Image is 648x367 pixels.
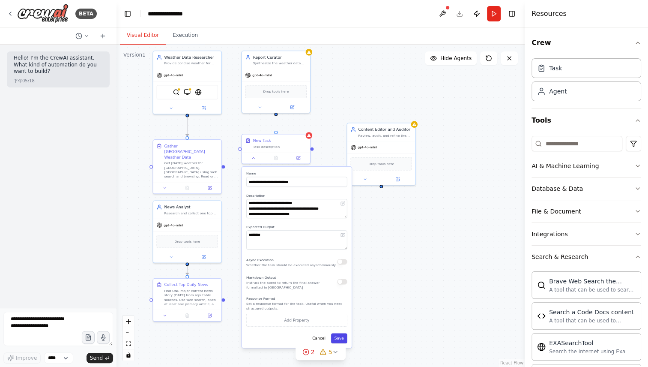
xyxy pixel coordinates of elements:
div: A tool that can be used to semantic search a query from a Code Docs content. [549,317,636,324]
div: Gather [GEOGRAPHIC_DATA] Weather DataGet [DATE] weather for [GEOGRAPHIC_DATA], [GEOGRAPHIC_DATA] ... [152,139,222,194]
div: Synthesize the weather data and the top news into a coherent daily briefing paragraph tailored fo... [253,61,307,66]
span: Async Execution [246,258,274,262]
button: Database & Data [532,177,641,200]
nav: breadcrumb [148,9,191,18]
button: Upload files [82,331,95,344]
img: BraveSearchTool [537,281,546,289]
div: Research and collect one top current news story [DATE] and summarize it neutrally with key context. [164,211,218,215]
span: gpt-4o-mini [252,73,272,77]
div: Search a Code Docs content [549,308,636,316]
label: Description [246,193,347,198]
button: File & Document [532,200,641,223]
button: Cancel [309,334,328,343]
button: Integrations [532,223,641,245]
h4: Resources [532,9,567,19]
div: React Flow controls [123,316,134,361]
div: Task description [253,144,307,149]
button: Click to speak your automation idea [97,331,110,344]
span: gpt-4o-mini [164,223,183,227]
button: No output available [264,155,288,162]
span: 5 [328,348,332,356]
div: File & Document [532,207,581,216]
button: Add Property [246,314,347,327]
a: React Flow attribution [500,361,523,365]
button: zoom in [123,316,134,327]
span: Drop tools here [263,89,289,94]
span: Markdown Output [246,276,276,280]
div: A tool that can be used to search the internet with a search_query. [549,286,636,293]
div: Integrations [532,230,567,238]
img: HyperbrowserLoadTool [195,89,202,96]
div: Report CuratorSynthesize the weather data and the top news into a coherent daily briefing paragra... [241,51,311,113]
div: Task [549,64,562,72]
button: Send [87,353,113,363]
div: Provide concise weather for [GEOGRAPHIC_DATA], [GEOGRAPHIC_DATA] (temperature, condition, precipi... [164,61,218,66]
label: Response Format [246,296,347,301]
button: Visual Editor [120,27,166,45]
div: Search & Research [532,253,588,261]
p: Instruct the agent to return the final answer formatted in [GEOGRAPHIC_DATA] [246,281,337,290]
span: Drop tools here [174,239,200,244]
div: News Analyst [164,204,218,210]
button: Switch to previous chat [72,31,93,41]
div: Version 1 [123,51,146,58]
span: Hide Agents [440,55,472,62]
button: Open in side panel [200,184,219,191]
button: Open in side panel [277,104,308,111]
span: 2 [311,348,315,356]
button: Open in editor [339,200,346,207]
button: Open in side panel [382,176,413,183]
div: 下午05:18 [14,78,35,84]
button: Crew [532,31,641,55]
div: Gather [GEOGRAPHIC_DATA] Weather Data [164,143,218,160]
p: Set a response format for the task. Useful when you need structured outputs. [246,302,347,311]
div: Search the internet using Exa [549,348,625,355]
button: No output available [176,184,199,191]
g: Edge from 32735460-dbf9-4363-a906-52dc85ed05d9 to a351d46c-21dd-4f0c-830b-e8867f924ebf [185,265,190,275]
div: Find ONE major current news story [DATE] from reputable sources. Use web search, open at least on... [164,289,218,306]
button: Open in editor [339,232,346,238]
button: Tools [532,108,641,132]
img: BraveSearchTool [173,89,180,96]
span: gpt-4o-mini [358,145,377,150]
img: BrowserbaseLoadTool [184,89,191,96]
button: Hide left sidebar [122,8,134,20]
div: EXASearchTool [549,339,625,347]
span: Send [90,355,103,361]
button: Execution [166,27,205,45]
div: Collect Top Daily News [164,282,208,288]
div: New Task [253,138,271,143]
span: Improve [16,355,37,361]
div: Brave Web Search the internet [549,277,636,286]
div: AI & Machine Learning [532,162,599,170]
div: Report Curator [253,54,307,60]
span: Drop tools here [368,161,394,166]
div: Weather Data Researcher [164,54,218,60]
div: Collect Top Daily NewsFind ONE major current news story [DATE] from reputable sources. Use web se... [152,278,222,322]
span: gpt-4o-mini [164,73,183,77]
button: Start a new chat [96,31,110,41]
button: 25 [296,344,346,360]
div: Crew [532,55,641,108]
button: toggle interactivity [123,349,134,361]
g: Edge from 84209e86-5571-4fbe-9d1f-3cac1b514ad0 to dde4887a-1c72-4ed3-a5a9-c48a846fe8e7 [185,116,190,136]
img: Logo [17,4,69,23]
div: Content Editor and AuditorReview, audit, and refine the daily briefing to ensure clarity, neutral... [346,123,416,185]
div: News AnalystResearch and collect one top current news story [DATE] and summarize it neutrally wit... [152,200,222,263]
button: Open in side panel [289,155,308,162]
div: Review, audit, and refine the daily briefing to ensure clarity, neutrality, factual consistency, ... [358,133,412,138]
p: Hello! I'm the CrewAI assistant. What kind of automation do you want to build? [14,55,103,75]
button: Open in side panel [200,312,219,319]
button: Open in side panel [188,254,219,261]
div: Content Editor and Auditor [358,126,412,132]
p: Whether the task should be executed asynchronously. [246,263,336,267]
div: Agent [549,87,567,96]
label: Expected Output [246,225,347,229]
button: Hide Agents [425,51,477,65]
div: Get [DATE] weather for [GEOGRAPHIC_DATA], [GEOGRAPHIC_DATA] using web search and browsing. Read o... [164,161,218,178]
button: zoom out [123,327,134,338]
button: Hide right sidebar [506,8,518,20]
img: CodeDocsSearchTool [537,312,546,320]
label: Name [246,171,347,175]
img: EXASearchTool [537,343,546,351]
